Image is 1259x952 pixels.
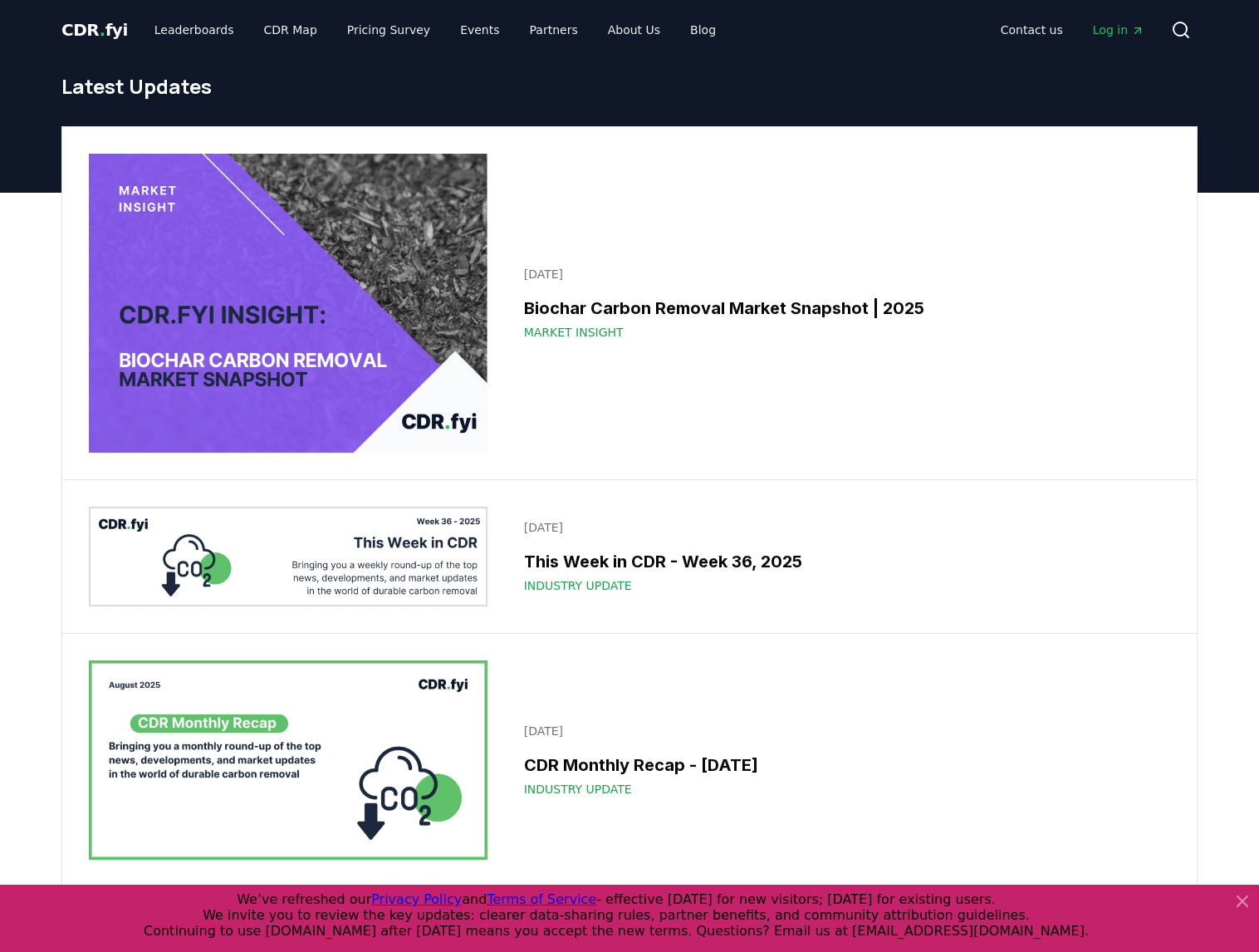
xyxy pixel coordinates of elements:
[334,15,443,45] a: Pricing Survey
[89,660,487,860] img: CDR Monthly Recap - August 2025 blog post image
[514,713,1170,807] a: [DATE]CDR Monthly Recap - [DATE]Industry Update
[524,296,1160,321] h3: Biochar Carbon Removal Market Snapshot | 2025
[524,723,1160,739] p: [DATE]
[141,15,247,45] a: Leaderboards
[447,15,512,45] a: Events
[89,154,487,453] img: Biochar Carbon Removal Market Snapshot | 2025 blog post image
[1093,22,1144,38] span: Log in
[524,519,1160,536] p: [DATE]
[524,549,1160,574] h3: This Week in CDR - Week 36, 2025
[524,266,1160,282] p: [DATE]
[524,577,632,594] span: Industry Update
[524,324,624,341] span: Market Insight
[595,15,674,45] a: About Us
[987,15,1076,45] a: Contact us
[1080,15,1158,45] a: Log in
[61,18,128,42] a: CDR.fyi
[100,20,105,40] span: .
[987,15,1158,45] nav: Main
[517,15,591,45] a: Partners
[61,20,128,40] span: CDR fyi
[141,15,729,45] nav: Main
[524,753,1160,778] h3: CDR Monthly Recap - [DATE]
[61,73,1198,100] h1: Latest Updates
[89,507,487,606] img: This Week in CDR - Week 36, 2025 blog post image
[251,15,331,45] a: CDR Map
[514,256,1170,351] a: [DATE]Biochar Carbon Removal Market Snapshot | 2025Market Insight
[524,781,632,797] span: Industry Update
[514,509,1170,604] a: [DATE]This Week in CDR - Week 36, 2025Industry Update
[677,15,729,45] a: Blog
